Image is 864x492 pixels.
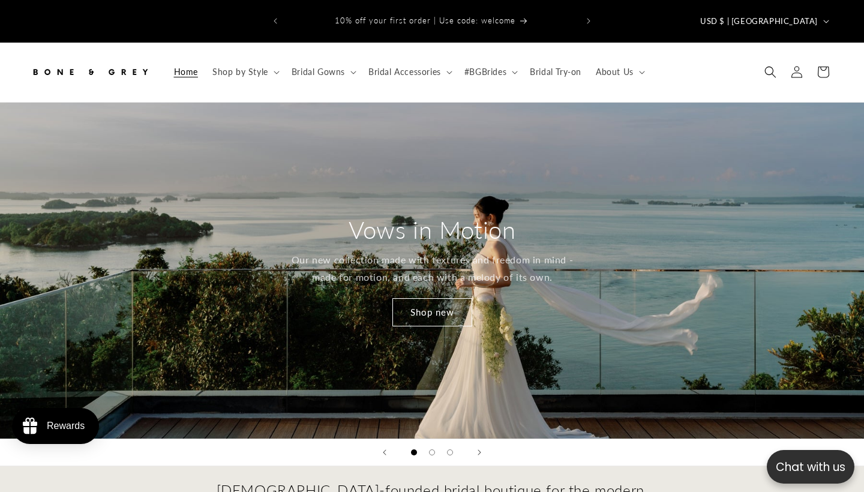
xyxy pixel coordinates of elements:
a: Bone and Grey Bridal [26,55,155,90]
span: Home [174,67,198,77]
span: Shop by Style [212,67,268,77]
button: Next slide [466,439,493,466]
a: Home [167,59,205,85]
span: About Us [596,67,634,77]
a: Bridal Try-on [523,59,589,85]
button: USD $ | [GEOGRAPHIC_DATA] [693,10,834,32]
p: Chat with us [767,458,854,476]
summary: About Us [589,59,650,85]
p: Our new collection made with textures and freedom in mind - made for motion, and each with a melo... [290,251,575,286]
summary: Bridal Gowns [284,59,361,85]
a: Shop new [392,298,472,326]
span: Bridal Accessories [368,67,441,77]
span: USD $ | [GEOGRAPHIC_DATA] [700,16,818,28]
span: Bridal Gowns [292,67,345,77]
button: Load slide 2 of 3 [423,443,441,461]
summary: Shop by Style [205,59,284,85]
button: Load slide 3 of 3 [441,443,459,461]
h2: Vows in Motion [349,214,515,245]
span: 10% off your first order | Use code: welcome [335,16,515,25]
span: Bridal Try-on [530,67,581,77]
summary: #BGBrides [457,59,523,85]
div: Rewards [47,421,85,431]
span: #BGBrides [464,67,506,77]
button: Previous slide [371,439,398,466]
button: Load slide 1 of 3 [405,443,423,461]
button: Previous announcement [262,10,289,32]
summary: Bridal Accessories [361,59,457,85]
img: Bone and Grey Bridal [30,59,150,85]
summary: Search [757,59,784,85]
button: Open chatbox [767,450,854,484]
button: Next announcement [575,10,602,32]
